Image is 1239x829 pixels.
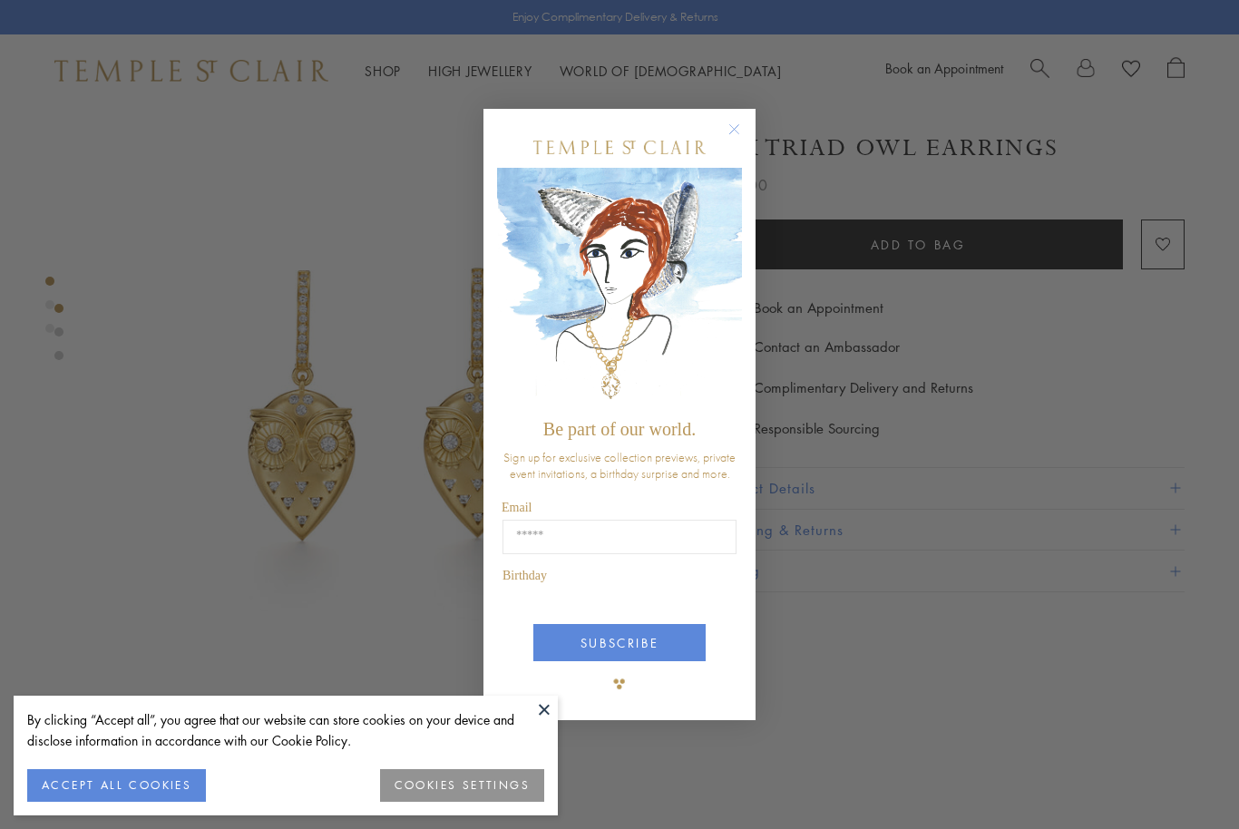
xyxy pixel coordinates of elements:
[533,624,706,661] button: SUBSCRIBE
[503,449,736,482] span: Sign up for exclusive collection previews, private event invitations, a birthday surprise and more.
[502,501,532,514] span: Email
[27,709,544,751] div: By clicking “Accept all”, you agree that our website can store cookies on your device and disclos...
[502,520,737,554] input: Email
[533,141,706,154] img: Temple St. Clair
[732,127,755,150] button: Close dialog
[543,419,696,439] span: Be part of our world.
[27,769,206,802] button: ACCEPT ALL COOKIES
[502,569,547,582] span: Birthday
[380,769,544,802] button: COOKIES SETTINGS
[601,666,638,702] img: TSC
[497,168,742,410] img: c4a9eb12-d91a-4d4a-8ee0-386386f4f338.jpeg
